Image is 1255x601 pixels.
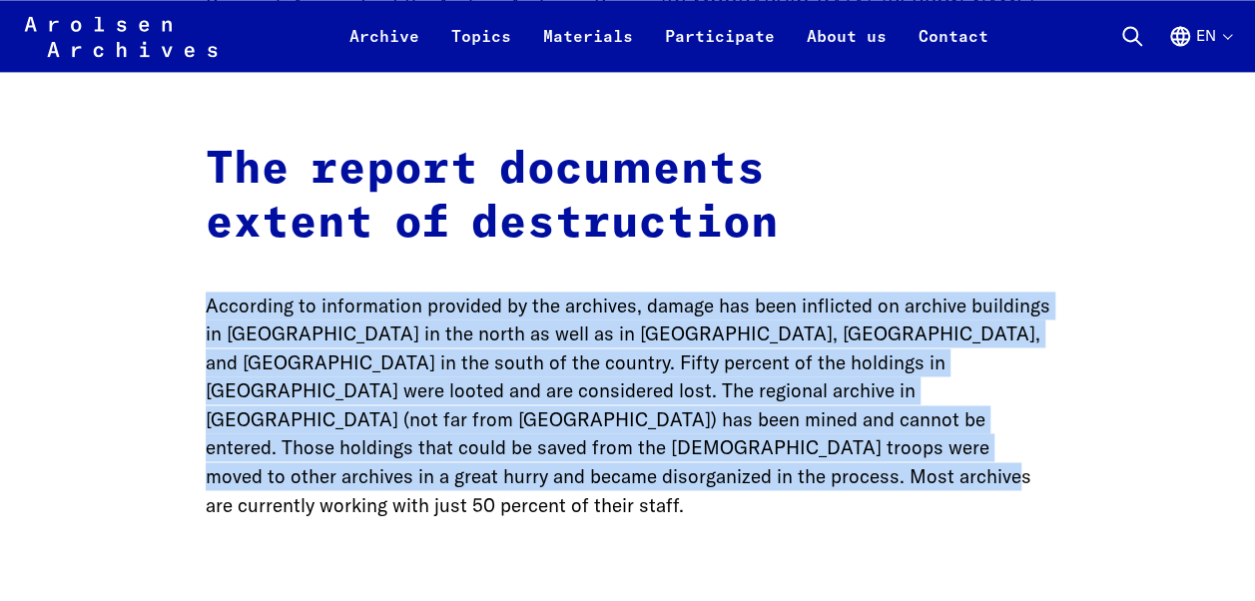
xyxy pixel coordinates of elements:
[903,24,1004,72] a: Contact
[206,144,1050,252] h2: The report documents extent of destruction
[435,24,527,72] a: Topics
[333,12,1004,60] nav: Primary
[649,24,791,72] a: Participate
[527,24,649,72] a: Materials
[791,24,903,72] a: About us
[333,24,435,72] a: Archive
[206,292,1050,519] p: According to information provided by the archives, damage has been inflicted on archive buildings...
[1168,24,1231,72] button: English, language selection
